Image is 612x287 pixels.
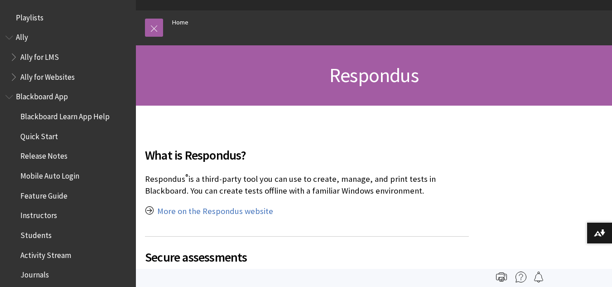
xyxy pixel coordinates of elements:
[496,272,507,282] img: Print
[172,17,188,28] a: Home
[20,208,57,220] span: Instructors
[516,272,526,282] img: More help
[20,109,110,121] span: Blackboard Learn App Help
[5,10,130,25] nav: Book outline for Playlists
[20,69,75,82] span: Ally for Websites
[329,63,419,88] span: Respondus
[20,129,58,141] span: Quick Start
[145,248,469,267] span: Secure assessments
[20,268,49,280] span: Journals
[157,206,273,217] a: More on the Respondus website
[20,248,71,260] span: Activity Stream
[20,188,67,200] span: Feature Guide
[185,172,188,180] sup: ®
[16,10,43,22] span: Playlists
[16,89,68,102] span: Blackboard App
[20,149,67,161] span: Release Notes
[533,272,544,282] img: Follow this page
[145,173,469,197] p: Respondus is a third-party tool you can use to create, manage, and print tests in Blackboard. You...
[20,49,59,62] span: Ally for LMS
[5,30,130,85] nav: Book outline for Anthology Ally Help
[20,228,52,240] span: Students
[16,30,28,42] span: Ally
[20,168,79,180] span: Mobile Auto Login
[145,146,469,165] span: What is Respondus?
